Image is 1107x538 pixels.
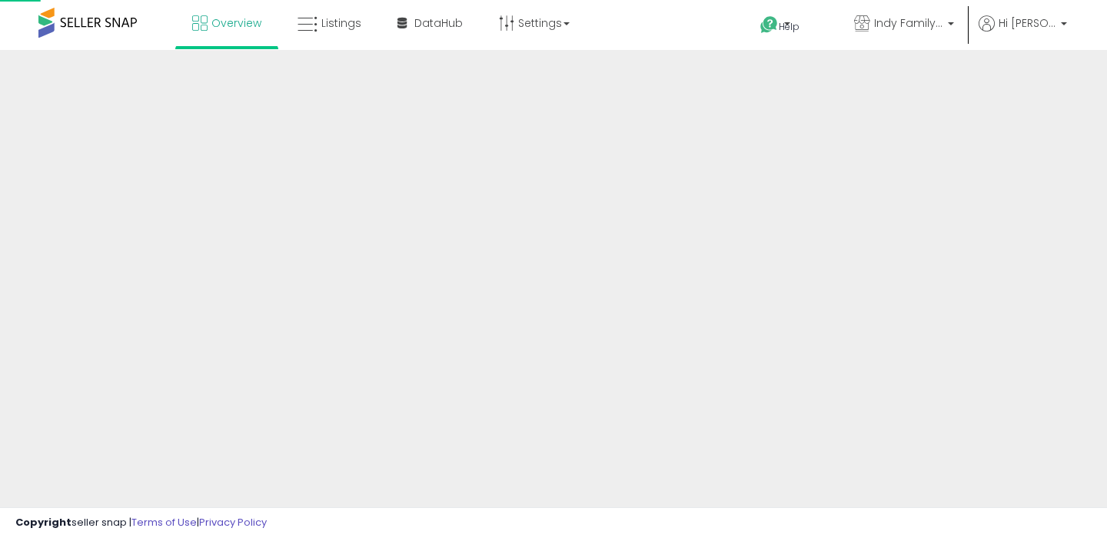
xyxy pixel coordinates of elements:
span: Overview [211,15,261,31]
span: Help [779,20,799,33]
a: Privacy Policy [199,515,267,530]
a: Terms of Use [131,515,197,530]
i: Get Help [760,15,779,35]
span: Listings [321,15,361,31]
div: seller snap | | [15,516,267,530]
span: Indy Family Discount [874,15,943,31]
span: DataHub [414,15,463,31]
strong: Copyright [15,515,71,530]
a: Hi [PERSON_NAME] [979,15,1067,50]
span: Hi [PERSON_NAME] [999,15,1056,31]
a: Help [748,4,829,50]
